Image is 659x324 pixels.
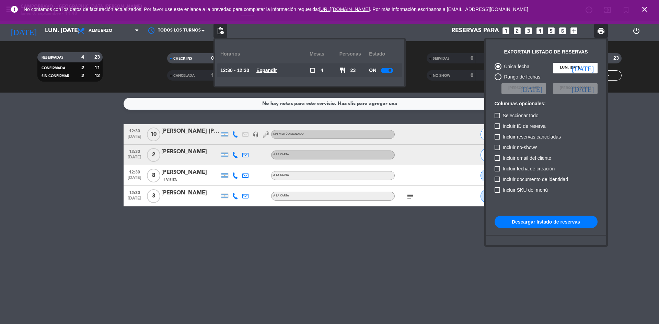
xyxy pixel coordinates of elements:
span: Incluir fecha de creación [503,165,555,173]
span: Incluir email del cliente [503,154,552,162]
i: close [640,5,649,13]
a: . Por más información escríbanos a [EMAIL_ADDRESS][DOMAIN_NAME] [370,7,528,12]
span: Seleccionar todo [503,111,539,120]
span: Incluir SKU del menú [503,186,548,194]
i: error [10,5,19,13]
div: Mesas [310,45,339,63]
h6: Columnas opcionales: [495,101,598,107]
span: check_box_outline_blank [310,67,316,73]
span: print [597,27,605,35]
span: No contamos con los datos de facturación actualizados. Por favor use este enlance a la brevedad p... [24,7,528,12]
span: 12:30 - 12:30 [220,67,249,74]
span: Incluir ID de reserva [503,122,546,130]
span: 4 [321,67,323,74]
div: Exportar listado de reservas [504,48,588,56]
div: Rango de fechas [501,73,541,81]
i: [DATE] [572,85,594,92]
span: Incluir reservas canceladas [503,133,561,141]
u: Expandir [256,68,277,73]
div: personas [339,45,369,63]
span: restaurant [339,67,346,73]
button: Descargar listado de reservas [495,216,598,228]
span: [PERSON_NAME] [560,85,591,92]
a: [URL][DOMAIN_NAME] [319,7,370,12]
span: Incluir documento de identidad [503,175,568,183]
span: Incluir no-shows [503,143,537,152]
div: Única fecha [501,63,530,71]
span: ON [369,67,376,74]
div: Horarios [220,45,310,63]
div: Estado [369,45,399,63]
span: [PERSON_NAME] [508,85,539,92]
span: 23 [350,67,356,74]
i: [DATE] [572,64,594,71]
i: [DATE] [520,85,542,92]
